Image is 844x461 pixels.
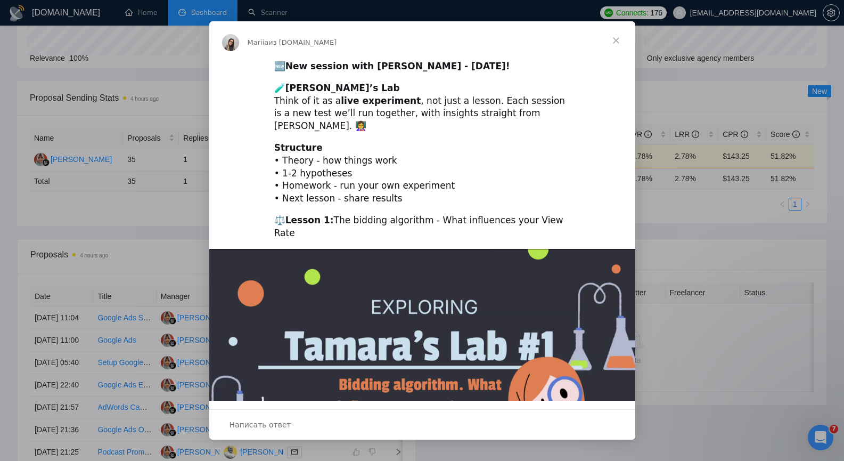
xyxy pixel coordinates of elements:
span: Mariia [248,38,269,46]
b: [PERSON_NAME]’s Lab [285,83,400,93]
span: Закрыть [597,21,635,60]
b: live experiment [341,95,421,106]
b: New session with [PERSON_NAME] - [DATE]! [285,61,510,71]
div: Открыть разговор и ответить [209,409,635,440]
div: 🧪 Think of it as a , not just a lesson. Each session is a new test we’ll run together, with insig... [274,82,570,133]
div: • Theory - how things work • 1-2 hypotheses • Homework - run your own experiment • Next lesson - ... [274,142,570,205]
img: Profile image for Mariia [222,34,239,51]
b: Structure [274,142,323,153]
div: ⚖️ The bidding algorithm - What influences your View Rate [274,214,570,240]
b: Lesson 1: [285,215,334,225]
span: из [DOMAIN_NAME] [268,38,337,46]
div: 🆕 [274,60,570,73]
span: Написать ответ [230,418,291,432]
